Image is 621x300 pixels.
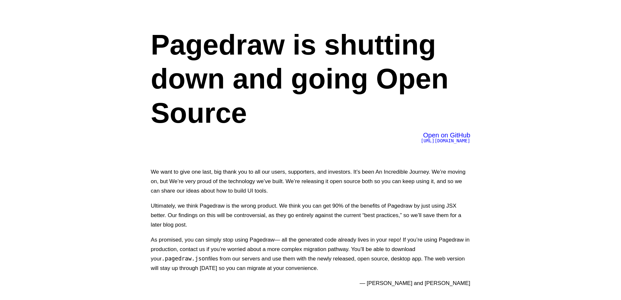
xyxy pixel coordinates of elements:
[162,255,208,262] code: .pagedraw.json
[151,167,470,196] p: We want to give one last, big thank you to all our users, supporters, and investors. It’s been An...
[151,28,470,130] h1: Pagedraw is shutting down and going Open Source
[151,201,470,229] p: Ultimately, we think Pagedraw is the wrong product. We think you can get 90% of the benefits of P...
[423,132,470,139] span: Open on GitHub
[151,235,470,273] p: As promised, you can simply stop using Pagedraw— all the generated code already lives in your rep...
[151,278,470,288] p: — [PERSON_NAME] and [PERSON_NAME]
[421,138,470,143] span: [URL][DOMAIN_NAME]
[421,133,470,143] a: Open on GitHub[URL][DOMAIN_NAME]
